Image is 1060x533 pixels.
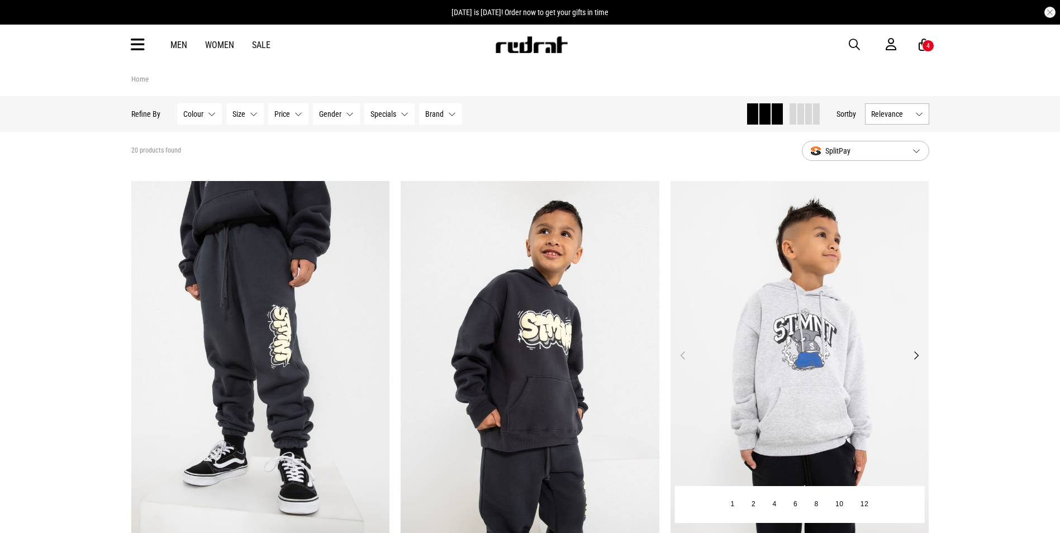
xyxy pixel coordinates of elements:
[226,103,264,125] button: Size
[802,141,929,161] button: SplitPay
[177,103,222,125] button: Colour
[785,494,806,515] button: 6
[909,349,923,362] button: Next
[313,103,360,125] button: Gender
[676,349,690,362] button: Previous
[319,110,341,118] span: Gender
[131,110,160,118] p: Refine By
[252,40,270,50] a: Sale
[919,39,929,51] a: 4
[806,494,826,515] button: 8
[274,110,290,118] span: Price
[743,494,764,515] button: 2
[419,103,462,125] button: Brand
[865,103,929,125] button: Relevance
[852,494,877,515] button: 12
[811,144,904,158] span: SplitPay
[183,110,203,118] span: Colour
[170,40,187,50] a: Men
[451,8,609,17] span: [DATE] is [DATE]! Order now to get your gifts in time
[849,110,856,118] span: by
[811,146,821,156] img: splitpay-icon.png
[268,103,308,125] button: Price
[926,42,930,50] div: 4
[425,110,444,118] span: Brand
[722,494,743,515] button: 1
[827,494,852,515] button: 10
[205,40,234,50] a: Women
[836,107,856,121] button: Sortby
[495,36,568,53] img: Redrat logo
[871,110,911,118] span: Relevance
[370,110,396,118] span: Specials
[764,494,785,515] button: 4
[131,146,181,155] span: 20 products found
[364,103,415,125] button: Specials
[232,110,245,118] span: Size
[131,75,149,83] a: Home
